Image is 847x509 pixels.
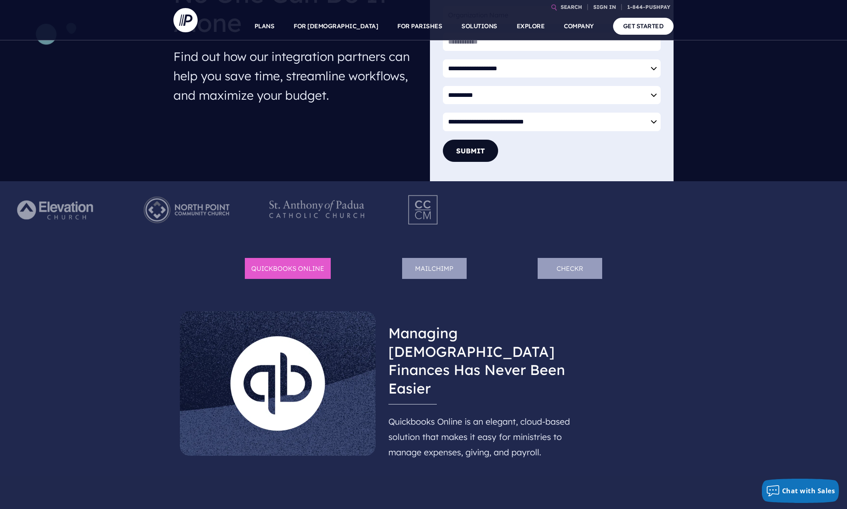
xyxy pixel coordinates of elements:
[245,258,331,279] li: Quickbooks Online
[255,12,275,40] a: PLANS
[180,311,376,456] img: PP_IntegrationTabs_quickbooks (Picture)
[443,140,498,162] button: Submit
[261,188,372,232] img: Pushpay_Logo__StAnthony
[131,188,242,232] img: Pushpay_Logo__NorthPoint
[392,188,455,232] img: Pushpay_Logo__CCM
[782,486,835,495] span: Chat with Sales
[564,12,594,40] a: COMPANY
[388,318,584,404] h3: Managing [DEMOGRAPHIC_DATA] Finances Has Never Been Easier
[613,18,674,34] a: GET STARTED
[397,12,442,40] a: FOR PARISHES
[173,44,417,108] h4: Find out how our integration partners can help you save time, streamline workflows, and maximize ...
[517,12,545,40] a: EXPLORE
[538,258,602,279] li: Checkr
[294,12,378,40] a: FOR [DEMOGRAPHIC_DATA]
[762,479,839,503] button: Chat with Sales
[402,258,467,279] li: Mailchimp
[461,12,497,40] a: SOLUTIONS
[1,188,112,232] img: Pushpay_Logo__Elevation
[388,411,584,463] h5: Quickbooks Online is an elegant, cloud-based solution that makes it easy for ministries to manage...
